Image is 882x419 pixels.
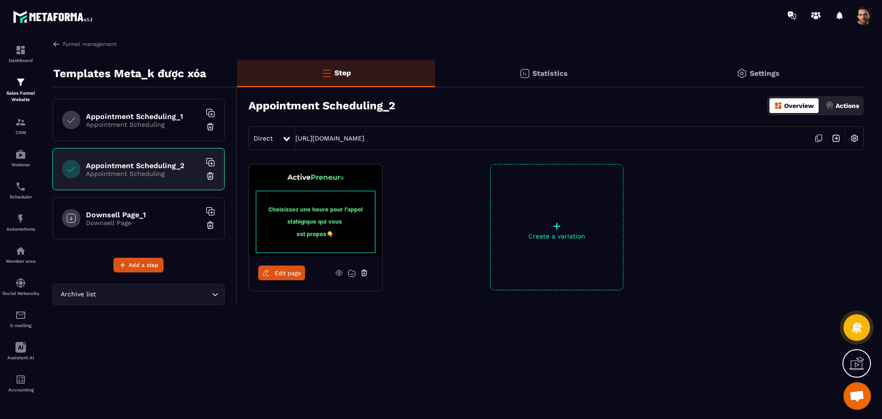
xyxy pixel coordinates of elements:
a: formationformationDashboard [2,38,39,70]
img: formation [15,117,26,128]
a: formationformationSales Funnel Website [2,70,39,110]
h6: Appointment Scheduling_2 [86,161,201,170]
img: scheduler [15,181,26,192]
img: stats.20deebd0.svg [519,68,530,79]
a: emailemailE-mailing [2,303,39,335]
span: Archive list [58,289,98,300]
img: accountant [15,374,26,385]
img: formation [15,77,26,88]
a: automationsautomationsAutomations [2,206,39,238]
img: dashboard-orange.40269519.svg [774,102,782,110]
img: arrow [52,40,61,48]
p: Downsell Page [86,219,201,226]
p: Statistics [532,69,568,78]
p: Assistant AI [2,355,39,360]
img: formation [15,45,26,56]
p: Overview [784,102,814,109]
img: social-network [15,277,26,289]
a: formationformationCRM [2,110,39,142]
p: Actions [836,102,859,109]
p: Automations [2,226,39,232]
p: Sales Funnel Website [2,90,39,103]
p: E-mailing [2,323,39,328]
a: social-networksocial-networkSocial Networks [2,271,39,303]
p: Scheduler [2,194,39,199]
p: Settings [750,69,780,78]
img: logo [13,8,96,25]
h3: Appointment Scheduling_2 [249,99,395,112]
p: + [491,220,623,232]
img: trash [206,221,215,230]
span: Direct [254,135,273,142]
img: automations [15,149,26,160]
img: arrow-next.bcc2205e.svg [827,130,845,147]
p: Create a variation [491,232,623,240]
button: Add a step [113,258,164,272]
div: Search for option [52,284,225,305]
h6: Appointment Scheduling_1 [86,112,201,121]
img: setting-w.858f3a88.svg [846,130,863,147]
img: email [15,310,26,321]
img: setting-gr.5f69749f.svg [736,68,747,79]
p: CRM [2,130,39,135]
p: Appointment Scheduling [86,121,201,128]
img: automations [15,213,26,224]
img: trash [206,122,215,131]
p: Appointment Scheduling [86,170,201,177]
img: automations [15,245,26,256]
img: bars-o.4a397970.svg [321,68,332,79]
p: Accounting [2,387,39,392]
div: Mở cuộc trò chuyện [843,382,871,410]
p: Dashboard [2,58,39,63]
span: Edit page [275,270,301,277]
img: actions.d6e523a2.png [825,102,834,110]
a: Assistant AI [2,335,39,367]
a: [URL][DOMAIN_NAME] [295,135,364,142]
p: Member area [2,259,39,264]
p: Step [334,68,351,77]
img: trash [206,171,215,181]
img: image [249,164,382,256]
a: automationsautomationsMember area [2,238,39,271]
h6: Downsell Page_1 [86,210,201,219]
a: schedulerschedulerScheduler [2,174,39,206]
p: Social Networks [2,291,39,296]
p: Webinar [2,162,39,167]
input: Search for option [98,289,209,300]
a: automationsautomationsWebinar [2,142,39,174]
a: Funnel management [52,40,117,48]
span: Add a step [129,260,158,270]
a: accountantaccountantAccounting [2,367,39,399]
a: Edit page [258,266,305,280]
p: Templates Meta_k được xóa [53,64,206,83]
